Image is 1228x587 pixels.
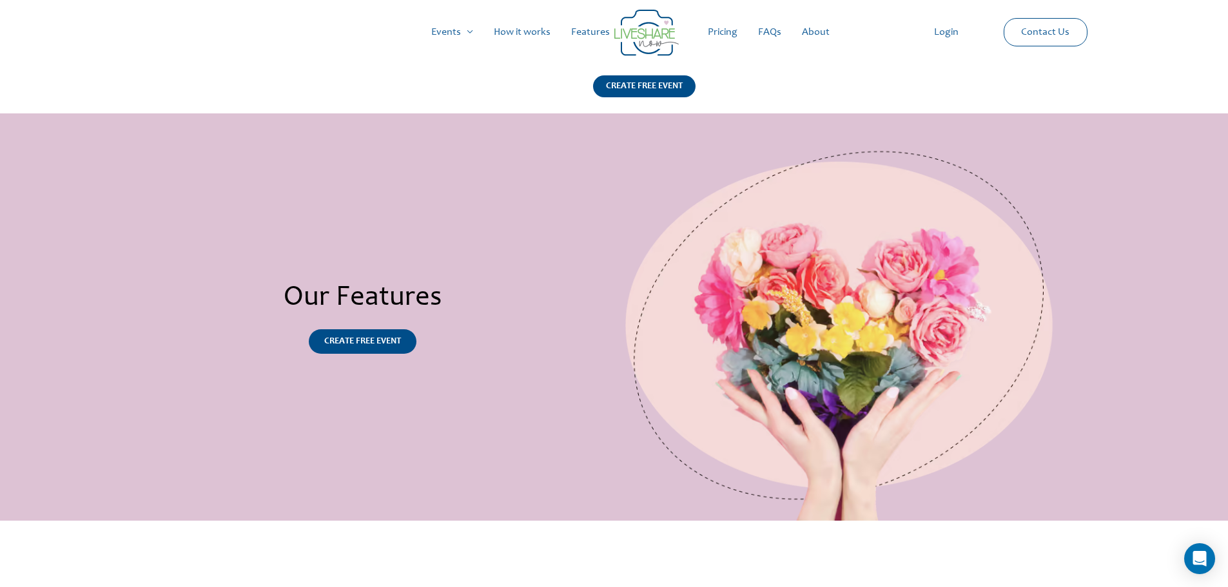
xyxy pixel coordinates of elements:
[614,113,1066,521] img: Group 13921 | Live Photo Slideshow for Events | Create Free Events Album for Any Occasion
[483,12,561,53] a: How it works
[112,281,614,316] h2: Our Features
[561,12,620,53] a: Features
[23,12,1205,53] nav: Site Navigation
[309,329,416,354] a: CREATE FREE EVENT
[1011,19,1080,46] a: Contact Us
[593,75,696,97] div: CREATE FREE EVENT
[421,12,483,53] a: Events
[593,75,696,113] a: CREATE FREE EVENT
[748,12,792,53] a: FAQs
[324,337,401,346] span: CREATE FREE EVENT
[924,12,969,53] a: Login
[1184,543,1215,574] div: Open Intercom Messenger
[792,12,840,53] a: About
[614,10,679,56] img: Group 14 | Live Photo Slideshow for Events | Create Free Events Album for Any Occasion
[697,12,748,53] a: Pricing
